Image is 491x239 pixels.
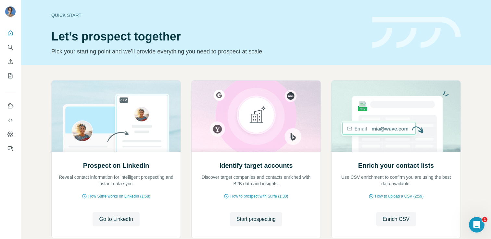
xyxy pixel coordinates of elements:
h2: Enrich your contact lists [358,161,434,170]
span: 1 [482,217,487,222]
button: Go to LinkedIn [93,212,139,226]
button: Start prospecting [230,212,282,226]
span: How Surfe works on LinkedIn (1:58) [88,193,150,199]
img: Prospect on LinkedIn [51,81,181,152]
span: Start prospecting [236,215,276,223]
img: Identify target accounts [191,81,321,152]
button: My lists [5,70,16,82]
img: banner [372,17,461,48]
iframe: Intercom live chat [469,217,485,233]
button: Quick start [5,27,16,39]
span: Go to LinkedIn [99,215,133,223]
span: How to prospect with Surfe (1:30) [230,193,288,199]
button: Dashboard [5,129,16,140]
h2: Identify target accounts [220,161,293,170]
p: Discover target companies and contacts enriched with B2B data and insights. [198,174,314,187]
span: Enrich CSV [383,215,409,223]
img: Avatar [5,6,16,17]
button: Search [5,41,16,53]
span: How to upload a CSV (2:59) [375,193,423,199]
h1: Let’s prospect together [51,30,364,43]
img: Enrich your contact lists [331,81,461,152]
button: Enrich CSV [5,56,16,67]
h2: Prospect on LinkedIn [83,161,149,170]
p: Reveal contact information for intelligent prospecting and instant data sync. [58,174,174,187]
p: Use CSV enrichment to confirm you are using the best data available. [338,174,454,187]
button: Use Surfe on LinkedIn [5,100,16,112]
div: Quick start [51,12,364,18]
button: Use Surfe API [5,114,16,126]
p: Pick your starting point and we’ll provide everything you need to prospect at scale. [51,47,364,56]
button: Feedback [5,143,16,154]
button: Enrich CSV [376,212,416,226]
